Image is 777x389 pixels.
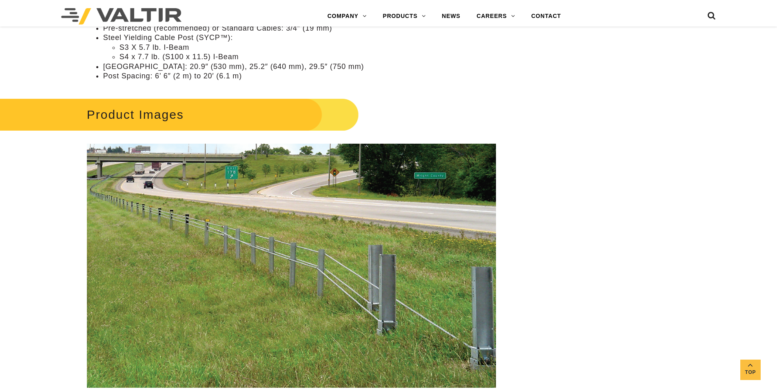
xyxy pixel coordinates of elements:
[469,8,523,24] a: CAREERS
[61,8,182,24] img: Valtir
[103,62,496,71] li: [GEOGRAPHIC_DATA]: 20.9″ (530 mm), 25.2″ (640 mm), 29.5″ (750 mm)
[434,8,468,24] a: NEWS
[740,368,761,377] span: Top
[319,8,375,24] a: COMPANY
[523,8,569,24] a: CONTACT
[120,52,496,62] li: S4 x 7.7 lb. (S100 x 11.5) I-Beam
[120,43,496,52] li: S3 X 5.7 lb. I-Beam
[103,33,496,62] li: Steel Yielding Cable Post (SYCP™):
[103,71,496,81] li: Post Spacing: 6’ 6″ (2 m) to 20′ (6.1 m)
[375,8,434,24] a: PRODUCTS
[103,24,496,33] li: Pre-stretched (recommended) or Standard Cables: 3/4″ (19 mm)
[740,360,761,380] a: Top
